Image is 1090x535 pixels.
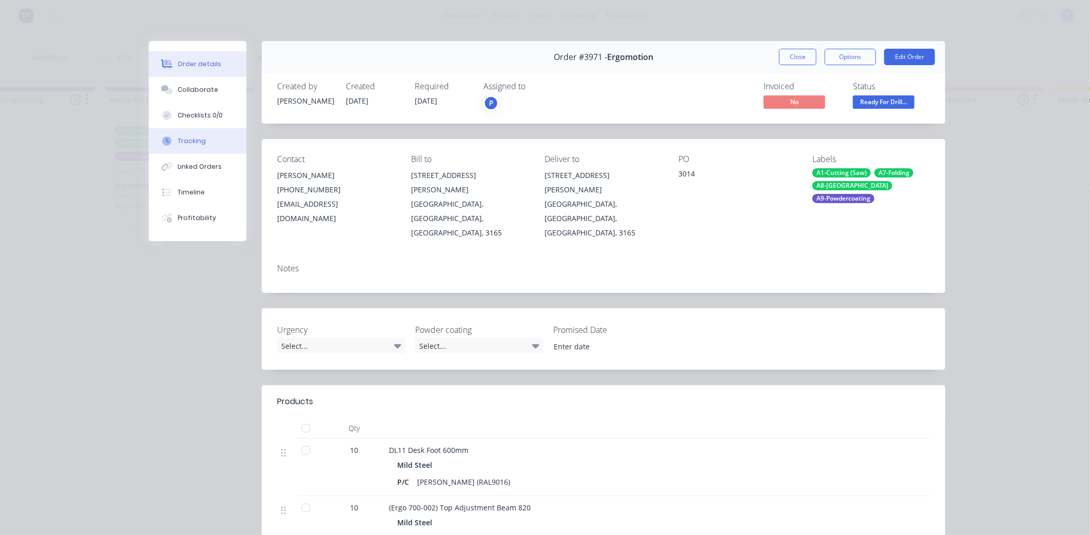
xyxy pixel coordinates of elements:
div: P/C [397,474,413,489]
div: Mild Steel [397,458,436,472]
span: Order #3971 - [554,52,607,62]
div: [PHONE_NUMBER] [277,183,395,197]
div: 3014 [678,168,796,183]
span: No [764,95,825,108]
div: [STREET_ADDRESS][PERSON_NAME] [411,168,529,197]
div: Profitability [178,213,216,223]
div: [STREET_ADDRESS][PERSON_NAME][GEOGRAPHIC_DATA], [GEOGRAPHIC_DATA], [GEOGRAPHIC_DATA], 3165 [411,168,529,240]
div: [PERSON_NAME] (RAL9016) [413,474,514,489]
div: Status [853,82,930,91]
div: Invoiced [764,82,841,91]
div: [STREET_ADDRESS][PERSON_NAME] [545,168,663,197]
div: [PERSON_NAME][PHONE_NUMBER][EMAIL_ADDRESS][DOMAIN_NAME] [277,168,395,226]
div: Bill to [411,154,529,164]
div: Select... [277,338,405,353]
div: Created by [277,82,334,91]
div: Order details [178,60,221,69]
label: Promised Date [553,324,682,336]
button: Collaborate [149,77,246,103]
span: 10 [350,502,358,513]
div: [GEOGRAPHIC_DATA], [GEOGRAPHIC_DATA], [GEOGRAPHIC_DATA], 3165 [411,197,529,240]
span: 10 [350,445,358,455]
div: Qty [323,418,385,439]
button: Checklists 0/0 [149,103,246,128]
div: Checklists 0/0 [178,111,223,120]
div: [PERSON_NAME] [277,95,334,106]
div: [EMAIL_ADDRESS][DOMAIN_NAME] [277,197,395,226]
button: Linked Orders [149,154,246,180]
div: Deliver to [545,154,663,164]
label: Urgency [277,324,405,336]
span: [DATE] [415,96,437,106]
div: A7-Folding [874,168,913,177]
button: Order details [149,51,246,77]
div: Created [346,82,402,91]
div: Mild Steel [397,515,436,530]
div: [STREET_ADDRESS][PERSON_NAME][GEOGRAPHIC_DATA], [GEOGRAPHIC_DATA], [GEOGRAPHIC_DATA], 3165 [545,168,663,240]
div: A9-Powdercoating [812,194,874,203]
div: Notes [277,264,930,273]
button: Timeline [149,180,246,205]
div: Tracking [178,136,206,146]
div: [GEOGRAPHIC_DATA], [GEOGRAPHIC_DATA], [GEOGRAPHIC_DATA], 3165 [545,197,663,240]
input: Enter date [547,339,674,354]
div: [PERSON_NAME] [277,168,395,183]
div: Select... [415,338,543,353]
label: Powder coating [415,324,543,336]
div: Linked Orders [178,162,222,171]
div: A1-Cutting (Saw) [812,168,871,177]
div: A8-[GEOGRAPHIC_DATA] [812,181,892,190]
span: [DATE] [346,96,368,106]
div: Timeline [178,188,205,197]
div: Contact [277,154,395,164]
div: Products [277,395,313,408]
span: DL11 Desk Foot 600mm [389,445,469,455]
span: Ergomotion [607,52,653,62]
span: (Ergo 700-002) Top Adjustment Beam 820 [389,503,531,512]
div: Labels [812,154,930,164]
button: Tracking [149,128,246,154]
button: Profitability [149,205,246,231]
span: Ready For Drill... [853,95,914,108]
div: Collaborate [178,85,218,94]
div: Assigned to [483,82,586,91]
div: PO [678,154,796,164]
button: Ready For Drill... [853,95,914,111]
div: Required [415,82,471,91]
button: Edit Order [884,49,935,65]
button: Close [779,49,816,65]
button: Options [825,49,876,65]
button: P [483,95,499,111]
